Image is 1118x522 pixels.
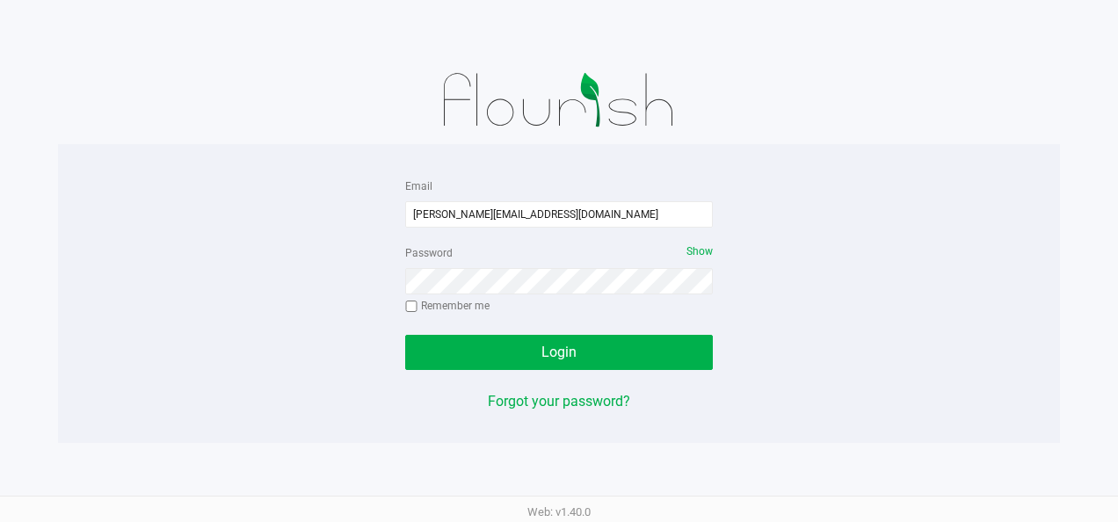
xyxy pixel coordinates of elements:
button: Forgot your password? [488,391,630,412]
input: Remember me [405,301,417,313]
span: Login [541,344,577,360]
button: Login [405,335,713,370]
label: Email [405,178,432,194]
label: Password [405,245,453,261]
label: Remember me [405,298,490,314]
span: Web: v1.40.0 [527,505,591,518]
span: Show [686,245,713,257]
